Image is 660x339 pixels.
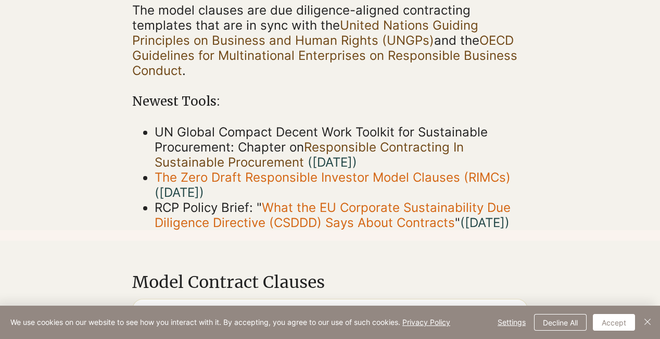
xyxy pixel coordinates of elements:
[402,318,450,327] a: Privacy Policy
[593,314,635,331] button: Accept
[155,185,199,200] span: (
[159,185,199,200] a: [DATE]
[460,215,510,230] span: ([DATE])
[132,272,325,293] span: Model Contract Clauses
[155,200,511,230] span: RCP Policy Brief: " "
[308,155,357,170] span: ([DATE])
[155,170,511,185] a: The Zero Draft Responsible Investor Model Clauses (RIMCs)
[10,318,450,327] span: We use cookies on our website to see how you interact with it. By accepting, you agree to our use...
[641,316,654,328] img: Close
[155,124,488,170] span: UN Global Compact Decent Work Toolkit for Sustainable Procurement: Chapter on
[498,315,526,330] span: Settings
[641,314,654,331] button: Close
[132,18,478,48] a: United Nations Guiding Principles on Business and Human Rights (UNGPs)
[132,3,517,78] span: The model clauses are due diligence-aligned contracting templates that are in sync with the and t...
[132,33,517,78] a: OECD Guidelines for Multinational Enterprises on Responsible Business Conduct
[155,200,511,230] a: What the EU Corporate Sustainability Due Diligence Directive (CSDDD) Says About Contracts
[132,93,220,109] span: Newest Tools:
[155,140,464,170] a: Responsible Contracting In Sustainable Procurement
[534,314,587,331] button: Decline All
[199,185,204,200] a: )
